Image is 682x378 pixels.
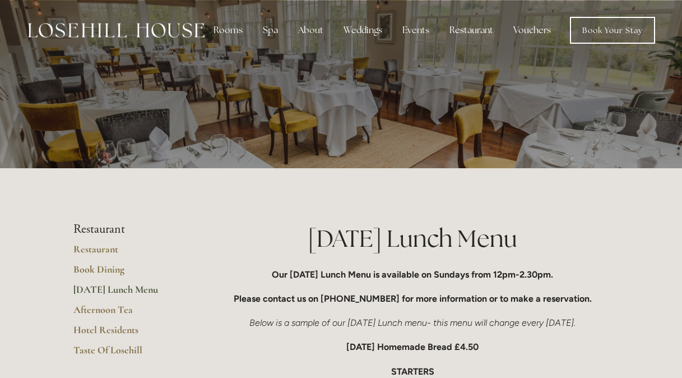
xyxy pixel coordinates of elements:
a: Taste Of Losehill [73,344,180,364]
a: Book Your Stay [570,17,655,44]
strong: Please contact us on [PHONE_NUMBER] for more information or to make a reservation. [234,293,592,304]
div: Restaurant [440,19,502,42]
div: Spa [254,19,287,42]
a: Vouchers [504,19,560,42]
a: Restaurant [73,243,180,263]
img: Losehill House [28,23,205,38]
a: Hotel Residents [73,324,180,344]
div: About [289,19,332,42]
h1: [DATE] Lunch Menu [216,222,609,255]
em: Below is a sample of our [DATE] Lunch menu- this menu will change every [DATE]. [249,317,576,328]
div: Events [393,19,438,42]
a: Afternoon Tea [73,303,180,324]
li: Restaurant [73,222,180,237]
div: Weddings [335,19,391,42]
strong: Our [DATE] Lunch Menu is available on Sundays from 12pm-2.30pm. [272,269,553,280]
strong: [DATE] Homemade Bread £4.50 [346,342,479,352]
strong: STARTERS [391,366,434,377]
a: [DATE] Lunch Menu [73,283,180,303]
a: Book Dining [73,263,180,283]
div: Rooms [205,19,252,42]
